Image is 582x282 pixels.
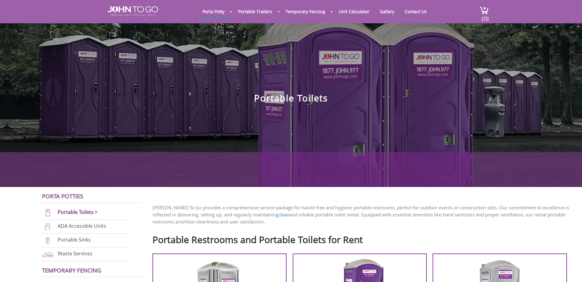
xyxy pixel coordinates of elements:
img: ADA-units-new.png [41,223,54,231]
img: waste-services-new.png [41,250,54,258]
a: Portable Sinks [58,236,91,243]
a: clean [278,211,289,218]
a: Porta Potties [42,192,83,200]
span: (0) [481,10,489,23]
a: Contact Us [400,6,431,17]
a: Portable Trailers [233,6,277,17]
a: Unit Calculator [334,6,374,17]
iframe: Live Chat Box [458,121,582,282]
a: Portable Toilets > [58,208,98,215]
img: JOHN to go [107,6,158,16]
a: ADA Accessible Units [58,223,106,229]
p: [PERSON_NAME] To Go provides a comprehensive service package for hassle-free and hygienic portabl... [152,204,573,225]
a: Porta Potty [198,6,229,17]
img: portable-toilets-new.png [41,209,54,217]
a: Temporary Fencing [281,6,330,17]
a: Waste Services [58,250,92,257]
img: cart a [480,6,489,14]
a: Gallery [375,6,399,17]
img: portable-sinks-new.png [41,236,54,245]
h2: Portable Restrooms and Portable Toilets for Rent [152,231,573,245]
